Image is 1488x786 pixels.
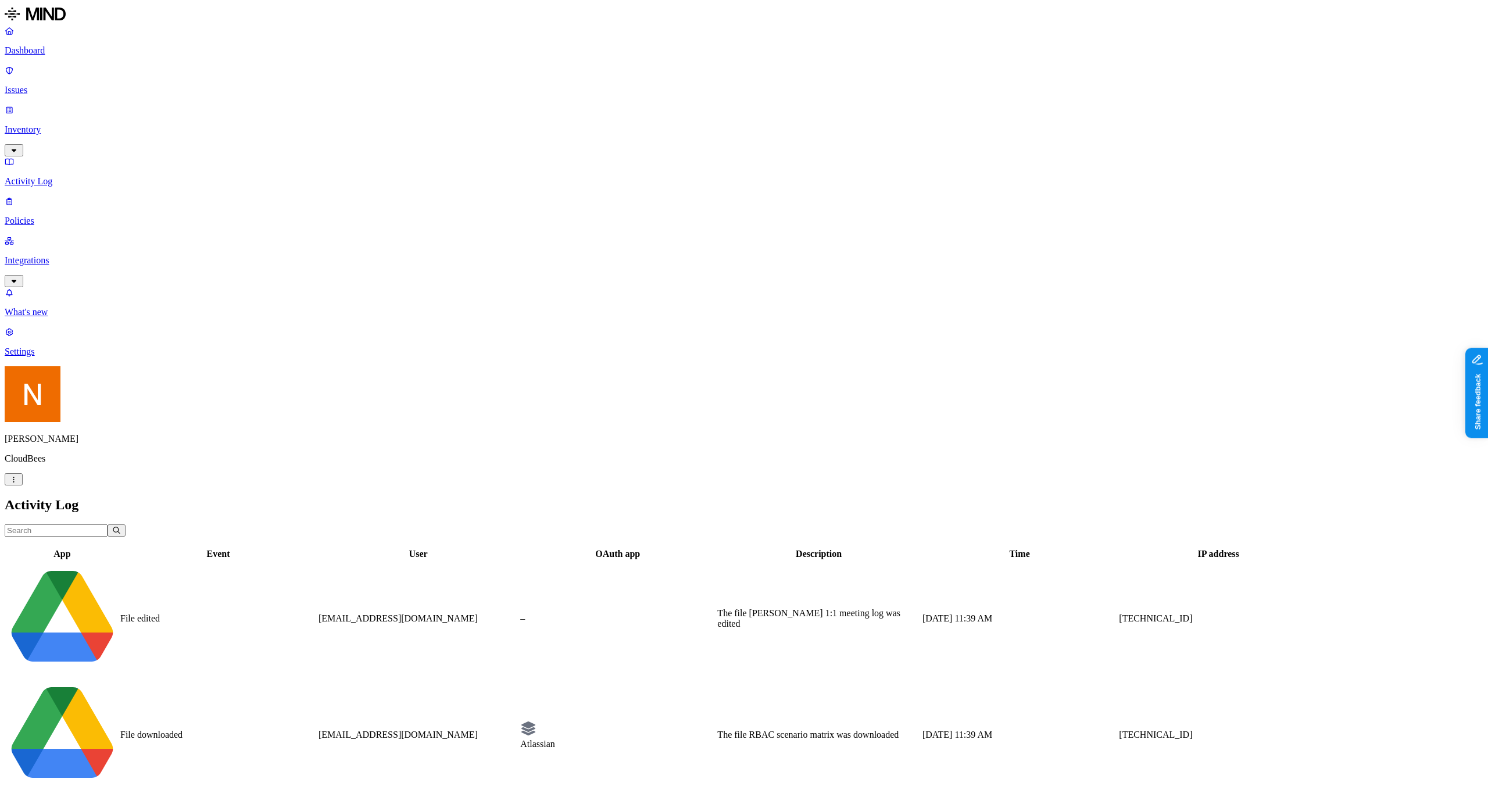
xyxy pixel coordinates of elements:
p: Dashboard [5,45,1483,56]
p: CloudBees [5,453,1483,464]
h2: Activity Log [5,497,1483,513]
p: Issues [5,85,1483,95]
p: Integrations [5,255,1483,266]
div: [TECHNICAL_ID] [1119,613,1318,624]
span: – [520,613,525,623]
div: [TECHNICAL_ID] [1119,730,1318,740]
p: Inventory [5,124,1483,135]
div: OAuth app [520,549,715,559]
p: Settings [5,346,1483,357]
div: User [319,549,518,559]
span: [DATE] 11:39 AM [922,730,992,739]
span: [EMAIL_ADDRESS][DOMAIN_NAME] [319,613,478,623]
div: Time [922,549,1117,559]
div: The file [PERSON_NAME] 1:1 meeting log was edited [717,608,920,629]
span: [EMAIL_ADDRESS][DOMAIN_NAME] [319,730,478,739]
div: Atlassian [520,739,715,749]
a: Issues [5,65,1483,95]
a: Activity Log [5,156,1483,187]
img: MIND [5,5,66,23]
a: What's new [5,287,1483,317]
p: What's new [5,307,1483,317]
a: MIND [5,5,1483,26]
input: Search [5,524,108,537]
img: fallback icon [520,720,536,737]
img: google-drive.svg [6,562,118,673]
a: Integrations [5,235,1483,285]
span: [DATE] 11:39 AM [922,613,992,623]
div: App [6,549,118,559]
img: Nitai Mishary [5,366,60,422]
div: Description [717,549,920,559]
a: Inventory [5,105,1483,155]
div: File edited [120,613,316,624]
div: IP address [1119,549,1318,559]
div: Event [120,549,316,559]
a: Dashboard [5,26,1483,56]
a: Settings [5,327,1483,357]
div: File downloaded [120,730,316,740]
p: Activity Log [5,176,1483,187]
div: The file RBAC scenario matrix was downloaded [717,730,920,740]
a: Policies [5,196,1483,226]
p: Policies [5,216,1483,226]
